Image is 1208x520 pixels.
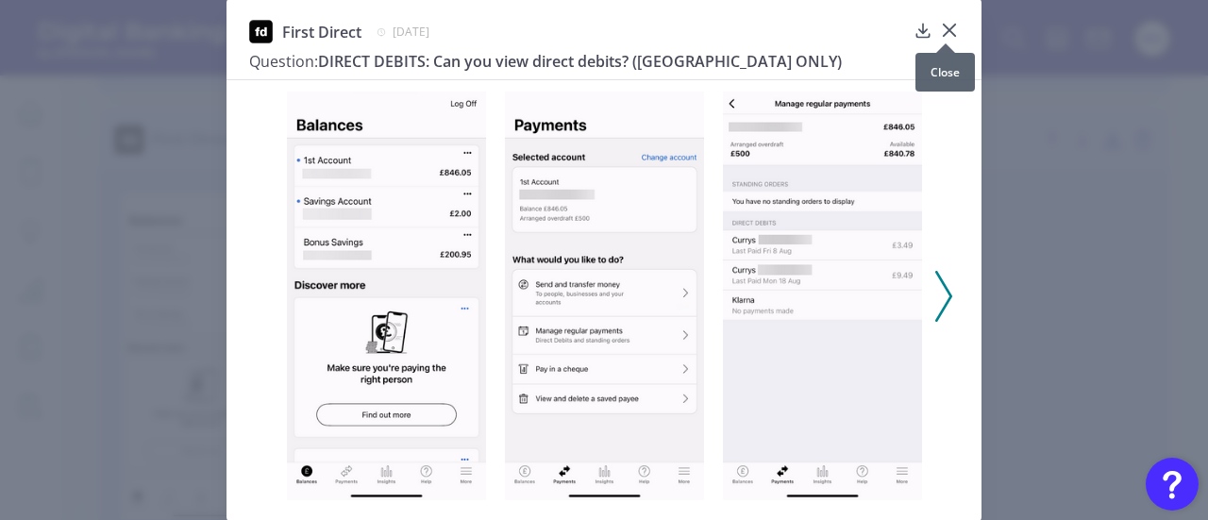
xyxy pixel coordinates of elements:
span: Question: [249,51,318,72]
span: [DATE] [393,24,429,40]
button: Open Resource Center [1146,458,1199,511]
span: First Direct [282,22,361,42]
div: Close [915,53,975,92]
h3: DIRECT DEBITS: Can you view direct debits? ([GEOGRAPHIC_DATA] ONLY) [249,51,906,72]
